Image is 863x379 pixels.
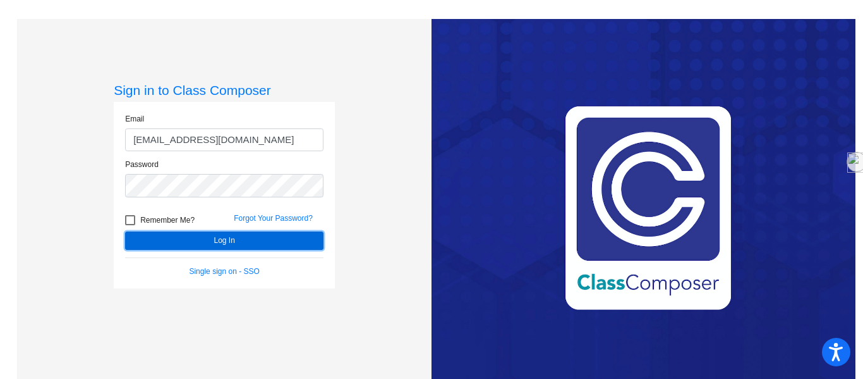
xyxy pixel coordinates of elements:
button: Log In [125,232,323,250]
span: Remember Me? [140,213,195,228]
a: Forgot Your Password? [234,214,313,223]
h3: Sign in to Class Composer [114,82,335,98]
label: Password [125,159,159,170]
label: Email [125,113,144,125]
a: Single sign on - SSO [189,267,259,276]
